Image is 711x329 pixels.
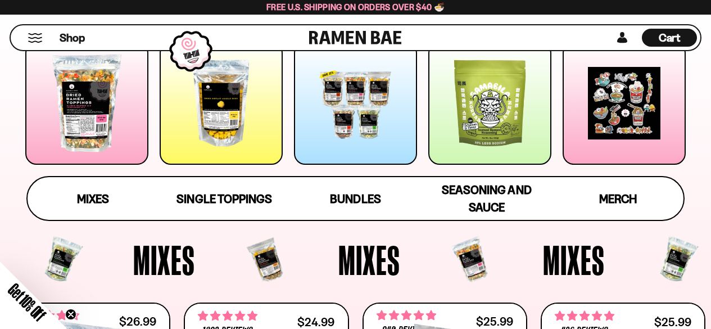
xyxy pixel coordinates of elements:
span: Seasoning and Sauce [442,183,531,214]
div: $26.99 [119,316,156,327]
span: Mixes [77,192,109,206]
a: Shop [60,29,85,47]
a: Seasoning and Sauce [421,177,552,220]
span: Mixes [133,239,195,281]
div: $25.99 [654,317,691,327]
button: Mobile Menu Trigger [28,33,43,43]
div: $24.99 [297,317,334,327]
span: Bundles [330,192,381,206]
span: Shop [60,30,85,46]
span: Mixes [543,239,605,281]
span: Single Toppings [176,192,271,206]
button: Close teaser [65,309,76,320]
span: Free U.S. Shipping on Orders over $40 🍜 [266,2,445,12]
span: 4.75 stars [377,308,436,323]
span: Cart [659,31,681,44]
span: Mixes [338,239,400,281]
span: Merch [599,192,637,206]
span: 4.76 stars [198,309,257,323]
span: Get 10% Off [5,280,49,324]
a: Single Toppings [158,177,289,220]
a: Mixes [28,177,158,220]
span: 4.76 stars [555,309,614,323]
div: $25.99 [476,316,513,327]
a: Cart [642,25,697,50]
a: Merch [553,177,683,220]
a: Bundles [290,177,421,220]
